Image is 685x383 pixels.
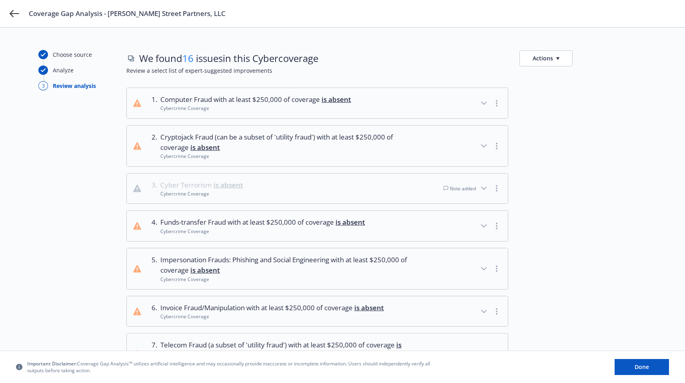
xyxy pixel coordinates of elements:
button: Actions [519,50,573,66]
span: Computer Fraud with at least $250,000 of coverage [160,94,351,105]
button: 5.Impersonation Frauds: Phishing and Social Engineering with at least $250,000 of coverage is abs... [127,248,508,289]
div: Cybercrime Coverage [160,276,409,283]
div: Cybercrime Coverage [160,313,384,320]
span: is absent [336,217,365,227]
span: We found issues in this Cyber coverage [139,52,318,65]
button: 1.Computer Fraud with at least $250,000 of coverage is absentCybercrime Coverage [127,88,508,118]
button: 3.Cyber Terrorism is absentCybercrime CoverageNote added [127,174,508,204]
span: Telecom Fraud (a subset of 'utility fraud') with at least $250,000 of coverage [160,340,409,361]
span: Important Disclaimer: [27,360,77,367]
button: 4.Funds-transfer Fraud with at least $250,000 of coverage is absentCybercrime Coverage [127,211,508,241]
button: 2.Cryptojack Fraud (can be a subset of 'utility fraud') with at least $250,000 of coverage is abs... [127,126,508,166]
button: 6.Invoice Fraud/Manipulation with at least $250,000 of coverage is absentCybercrime Coverage [127,296,508,327]
div: 3 . [148,180,157,197]
div: 3 [38,81,48,90]
span: Done [635,363,649,371]
span: is absent [190,265,220,275]
div: Analyze [53,66,74,74]
button: 7.Telecom Fraud (a subset of 'utility fraud') with at least $250,000 of coverage is absentCybercr... [127,333,508,374]
div: 7 . [148,340,157,368]
span: Funds-transfer Fraud with at least $250,000 of coverage [160,217,365,227]
span: is absent [190,143,220,152]
div: Review analysis [53,82,96,90]
div: 6 . [148,303,157,320]
span: Invoice Fraud/Manipulation with at least $250,000 of coverage [160,303,384,313]
span: Review a select list of expert-suggested improvements [126,66,647,75]
span: is absent [214,180,243,190]
span: 16 [182,52,194,65]
span: Cyber Terrorism [160,180,243,190]
div: Cybercrime Coverage [160,228,365,235]
div: Note added [443,185,476,192]
div: Cybercrime Coverage [160,190,243,197]
div: Cybercrime Coverage [160,105,351,112]
div: 1 . [148,94,157,112]
span: Coverage Gap Analysis - [PERSON_NAME] Street Partners, LLC [29,9,226,18]
span: is absent [354,303,384,312]
div: 2 . [148,132,157,160]
span: Coverage Gap Analysis™ utilizes artificial intelligence and may occasionally provide inaccurate o... [27,360,435,374]
span: Impersonation Frauds: Phishing and Social Engineering with at least $250,000 of coverage [160,255,409,276]
div: Choose source [53,50,92,59]
div: Cybercrime Coverage [160,153,409,160]
span: Cryptojack Fraud (can be a subset of 'utility fraud') with at least $250,000 of coverage [160,132,409,153]
span: is absent [322,95,351,104]
div: 4 . [148,217,157,235]
button: Done [615,359,669,375]
div: 5 . [148,255,157,283]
